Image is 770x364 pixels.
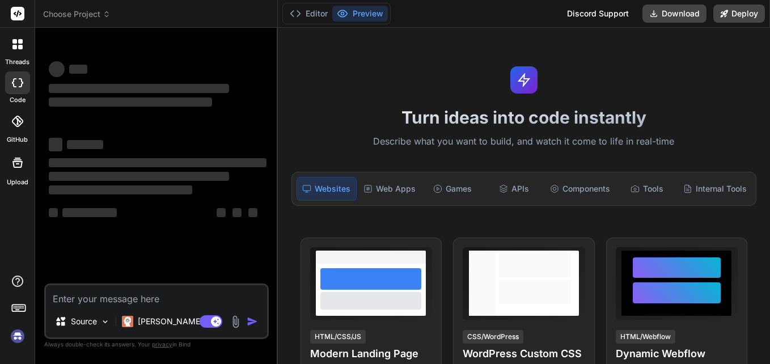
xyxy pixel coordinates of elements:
p: [PERSON_NAME] 4 S.. [138,316,222,327]
span: Choose Project [43,9,111,20]
div: Websites [297,177,357,201]
label: Upload [7,177,28,187]
span: ‌ [217,208,226,217]
img: attachment [229,315,242,328]
span: ‌ [49,138,62,151]
span: ‌ [248,208,257,217]
h4: WordPress Custom CSS [463,346,585,362]
button: Preview [332,6,388,22]
div: Web Apps [359,177,420,201]
h4: Modern Landing Page [310,346,432,362]
span: ‌ [232,208,242,217]
span: ‌ [49,172,229,181]
div: CSS/WordPress [463,330,523,344]
button: Deploy [713,5,765,23]
img: Pick Models [100,317,110,327]
label: code [10,95,26,105]
img: Claude 4 Sonnet [122,316,133,327]
span: ‌ [69,65,87,74]
p: Describe what you want to build, and watch it come to life in real-time [285,134,763,149]
span: ‌ [49,208,58,217]
div: Internal Tools [679,177,751,201]
span: ‌ [49,98,212,107]
span: ‌ [49,61,65,77]
div: Games [422,177,482,201]
span: ‌ [67,140,103,149]
div: APIs [484,177,544,201]
div: Components [545,177,615,201]
div: HTML/CSS/JS [310,330,366,344]
span: ‌ [49,185,192,194]
button: Download [642,5,706,23]
p: Source [71,316,97,327]
p: Always double-check its answers. Your in Bind [44,339,269,350]
div: HTML/Webflow [616,330,675,344]
span: ‌ [49,158,266,167]
span: ‌ [49,84,229,93]
span: ‌ [62,208,117,217]
h1: Turn ideas into code instantly [285,107,763,128]
label: GitHub [7,135,28,145]
img: signin [8,327,27,346]
img: icon [247,316,258,327]
label: threads [5,57,29,67]
span: privacy [152,341,172,348]
div: Discord Support [560,5,636,23]
div: Tools [617,177,676,201]
button: Editor [285,6,332,22]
